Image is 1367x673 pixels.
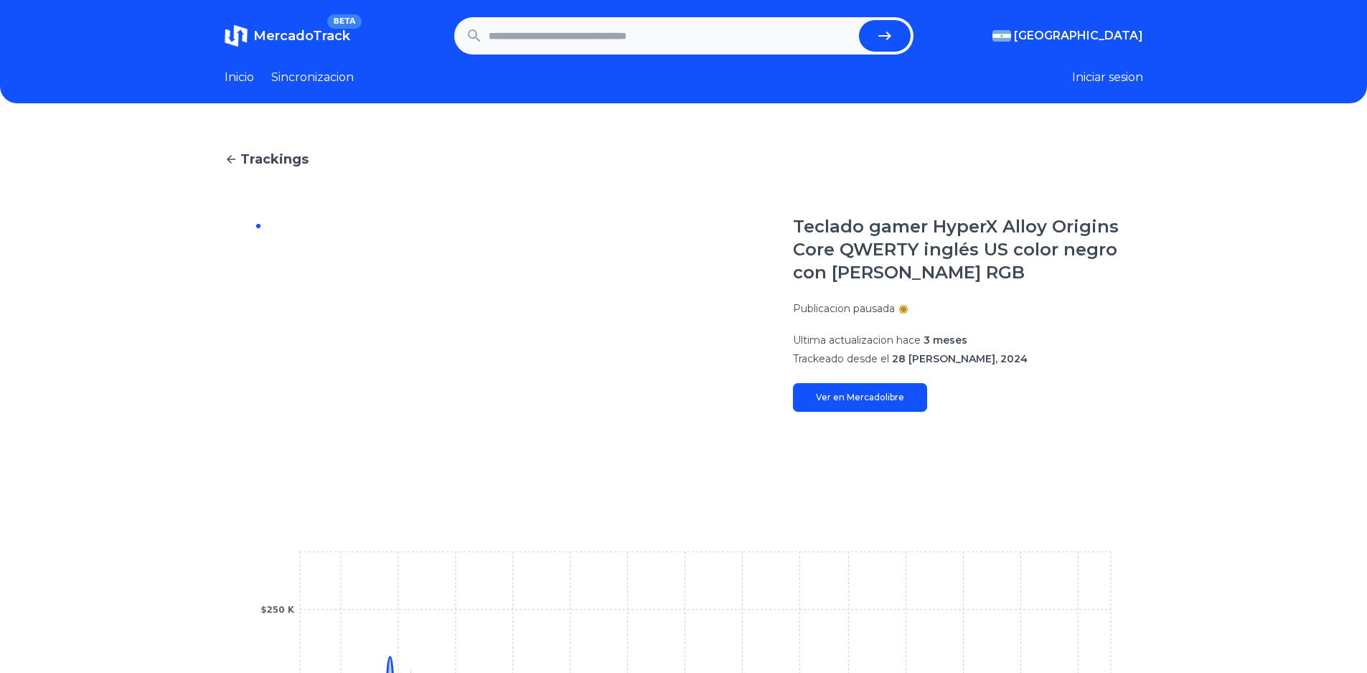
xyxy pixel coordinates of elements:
a: MercadoTrackBETA [225,24,350,47]
span: [GEOGRAPHIC_DATA] [1014,27,1143,44]
tspan: $250 K [260,605,295,615]
img: Teclado gamer HyperX Alloy Origins Core QWERTY inglés US color negro con luz RGB [236,319,259,342]
a: Trackings [225,149,1143,169]
img: Argentina [992,30,1011,42]
span: Trackeado desde el [793,352,889,365]
img: Teclado gamer HyperX Alloy Origins Core QWERTY inglés US color negro con luz RGB [236,273,259,296]
a: Sincronizacion [271,69,354,86]
span: 3 meses [924,334,967,347]
span: BETA [327,14,361,29]
img: Teclado gamer HyperX Alloy Origins Core QWERTY inglés US color negro con luz RGB [236,410,259,433]
button: [GEOGRAPHIC_DATA] [992,27,1143,44]
img: Teclado gamer HyperX Alloy Origins Core QWERTY inglés US color negro con luz RGB [236,364,259,387]
span: Ultima actualizacion hace [793,334,921,347]
span: Trackings [240,149,309,169]
h1: Teclado gamer HyperX Alloy Origins Core QWERTY inglés US color negro con [PERSON_NAME] RGB [793,215,1143,284]
p: Publicacion pausada [793,301,895,316]
a: Ver en Mercadolibre [793,383,927,412]
img: Teclado gamer HyperX Alloy Origins Core QWERTY inglés US color negro con luz RGB [236,456,259,479]
span: MercadoTrack [253,28,350,44]
a: Inicio [225,69,254,86]
img: MercadoTrack [225,24,248,47]
button: Iniciar sesion [1072,69,1143,86]
span: 28 [PERSON_NAME], 2024 [892,352,1028,365]
img: Teclado gamer HyperX Alloy Origins Core QWERTY inglés US color negro con luz RGB [236,227,259,250]
img: Teclado gamer HyperX Alloy Origins Core QWERTY inglés US color negro con luz RGB [299,215,764,491]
